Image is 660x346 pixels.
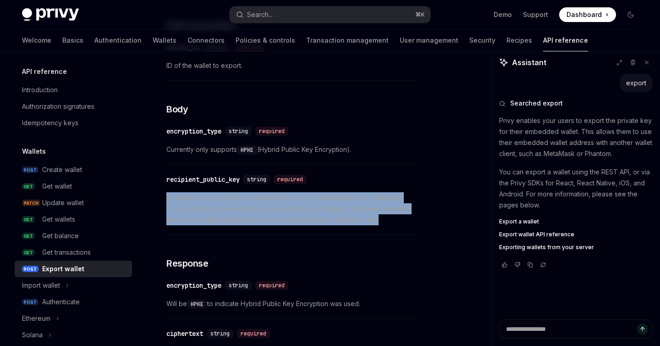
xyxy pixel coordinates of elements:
div: Import wallet [22,280,60,291]
span: string [229,128,248,135]
a: User management [400,29,458,51]
a: Demo [494,10,512,19]
span: Assistant [512,57,546,68]
a: Dashboard [559,7,616,22]
a: Transaction management [306,29,389,51]
a: GETGet wallet [15,178,132,195]
a: GETGet balance [15,228,132,244]
h5: Wallets [22,146,46,157]
span: POST [22,299,38,306]
span: POST [22,167,38,173]
a: Welcome [22,29,51,51]
div: Update wallet [42,197,84,208]
button: Reload last chat [538,260,549,269]
span: Dashboard [566,10,602,19]
a: POSTExport wallet [15,261,132,277]
span: Base64-encoded public key of the recipient who will decrypt the private key. This key must be gen... [166,192,416,225]
span: Searched export [510,99,563,108]
a: Basics [62,29,83,51]
button: Vote that response was not good [512,260,523,269]
a: Connectors [187,29,225,51]
span: POST [22,266,38,273]
span: ID of the wallet to export. [166,60,416,71]
span: GET [22,249,35,256]
div: Search... [247,9,273,20]
a: GETGet wallets [15,211,132,228]
a: GETGet transactions [15,244,132,261]
span: PATCH [22,200,40,206]
p: Privy enables your users to export the private key for their embedded wallet. This allows them to... [499,115,653,159]
a: PATCHUpdate wallet [15,195,132,211]
div: export [626,78,646,88]
div: Ethereum [22,313,50,324]
div: Get transactions [42,247,91,258]
span: Currently only supports (Hybrid Public Key Encryption). [166,144,416,155]
div: Export wallet [42,263,84,274]
div: required [274,175,307,184]
div: Get balance [42,230,79,241]
div: Get wallet [42,181,72,192]
div: encryption_type [166,281,221,290]
a: POSTCreate wallet [15,162,132,178]
p: You can export a wallet using the REST API, or via the Privy SDKs for React, React Native, iOS, a... [499,167,653,211]
span: Exporting wallets from your server [499,244,594,251]
div: encryption_type [166,127,221,136]
span: Export wallet API reference [499,231,574,238]
span: GET [22,183,35,190]
h5: API reference [22,66,67,77]
div: Authenticate [42,296,80,307]
button: Import wallet [15,277,132,294]
code: HPKE [237,145,257,155]
a: Support [523,10,548,19]
div: Introduction [22,84,58,95]
a: Exporting wallets from your server [499,244,653,251]
div: Solana [22,329,43,340]
div: Authorization signatures [22,101,94,112]
span: Response [166,257,208,270]
div: required [255,281,288,290]
a: Export wallet API reference [499,231,653,238]
a: Security [469,29,495,51]
span: string [247,176,266,183]
span: Body [166,103,188,116]
a: API reference [543,29,588,51]
span: string [229,282,248,289]
a: Wallets [153,29,176,51]
button: Toggle dark mode [623,7,638,22]
div: Get wallets [42,214,75,225]
button: Send message [637,324,648,335]
a: Authentication [94,29,142,51]
span: ⌘ K [415,11,425,18]
span: Will be to indicate Hybrid Public Key Encryption was used. [166,298,416,309]
div: recipient_public_key [166,175,240,184]
a: Idempotency keys [15,115,132,131]
span: GET [22,233,35,240]
code: HPKE [187,300,207,309]
span: Export a wallet [499,218,539,225]
img: dark logo [22,8,79,21]
a: Recipes [506,29,532,51]
button: Copy chat response [525,260,536,269]
button: Vote that response was good [499,260,510,269]
button: Ethereum [15,310,132,327]
button: Solana [15,327,132,343]
textarea: Ask a question... [499,319,653,339]
button: Search...⌘K [230,6,430,23]
div: Idempotency keys [22,117,78,128]
div: required [255,127,288,136]
a: Export a wallet [499,218,653,225]
a: POSTAuthenticate [15,294,132,310]
span: GET [22,216,35,223]
button: Searched export [499,99,653,108]
a: Policies & controls [236,29,295,51]
a: Authorization signatures [15,98,132,115]
div: Create wallet [42,164,82,175]
a: Introduction [15,82,132,98]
